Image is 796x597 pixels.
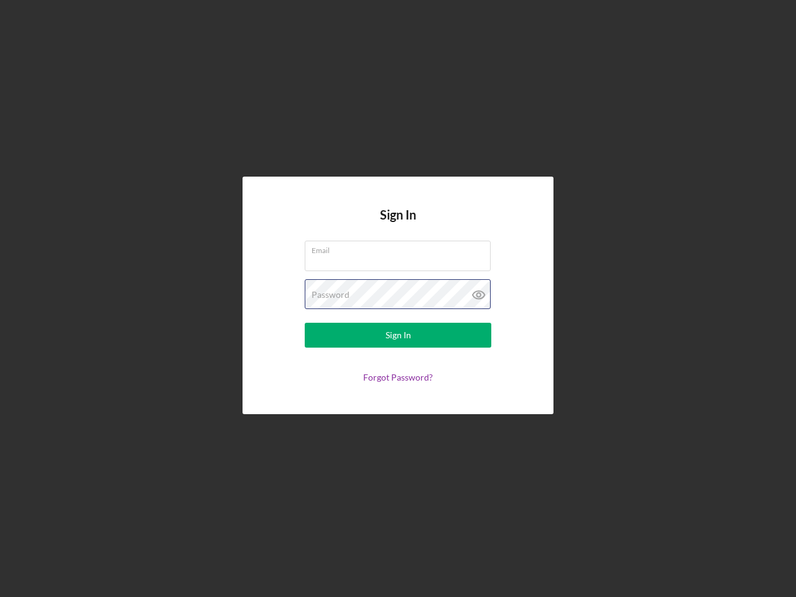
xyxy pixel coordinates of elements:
[386,323,411,348] div: Sign In
[363,372,433,382] a: Forgot Password?
[380,208,416,241] h4: Sign In
[312,241,491,255] label: Email
[312,290,349,300] label: Password
[305,323,491,348] button: Sign In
